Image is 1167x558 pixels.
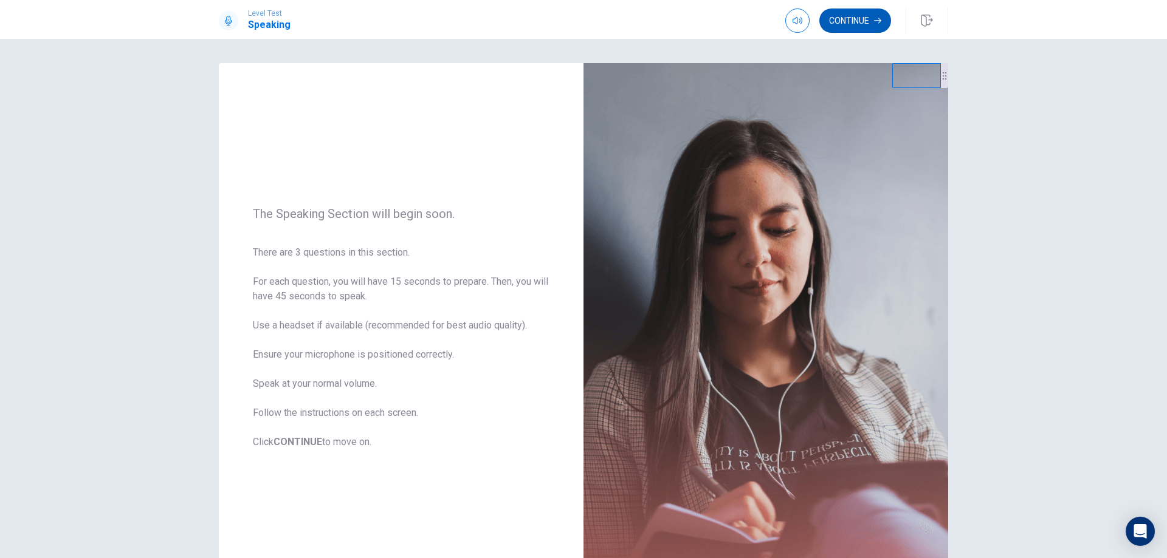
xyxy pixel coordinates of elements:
div: Open Intercom Messenger [1126,517,1155,546]
span: There are 3 questions in this section. For each question, you will have 15 seconds to prepare. Th... [253,245,549,449]
span: Level Test [248,9,291,18]
span: The Speaking Section will begin soon. [253,206,549,221]
b: CONTINUE [274,436,322,447]
button: Continue [819,9,891,33]
h1: Speaking [248,18,291,32]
